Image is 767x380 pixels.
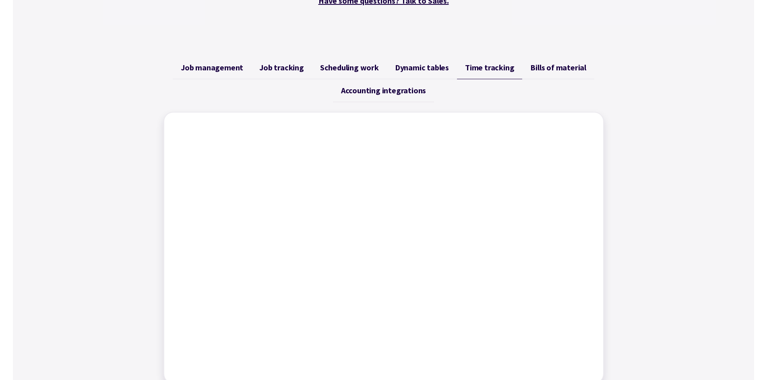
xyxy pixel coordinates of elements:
span: Dynamic tables [395,63,449,72]
span: Job tracking [259,63,304,72]
span: Time tracking [465,63,514,72]
span: Accounting integrations [341,86,426,95]
span: Bills of material [530,63,586,72]
span: Job management [181,63,243,72]
iframe: Chat Widget [633,293,767,380]
span: Scheduling work [320,63,379,72]
iframe: Factory - Tracking time worked and creating timesheets [172,121,595,375]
